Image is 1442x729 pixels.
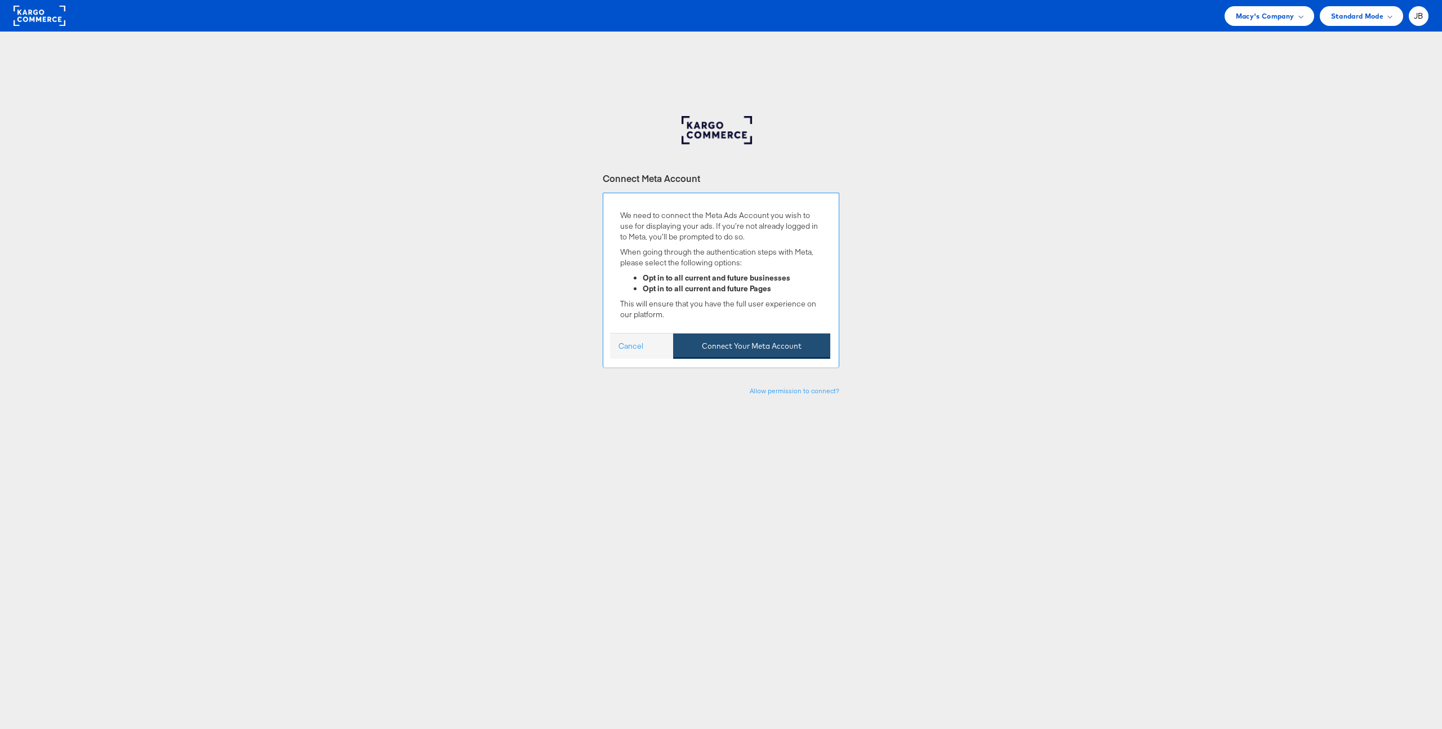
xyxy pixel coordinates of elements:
[673,334,830,359] button: Connect Your Meta Account
[620,247,822,268] p: When going through the authentication steps with Meta, please select the following options:
[643,273,790,283] strong: Opt in to all current and future businesses
[603,172,839,185] div: Connect Meta Account
[1236,10,1294,22] span: Macy's Company
[750,386,839,395] a: Allow permission to connect?
[620,210,822,242] p: We need to connect the Meta Ads Account you wish to use for displaying your ads. If you’re not al...
[1414,12,1423,20] span: JB
[620,299,822,319] p: This will ensure that you have the full user experience on our platform.
[618,341,643,352] a: Cancel
[1331,10,1383,22] span: Standard Mode
[643,283,771,294] strong: Opt in to all current and future Pages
